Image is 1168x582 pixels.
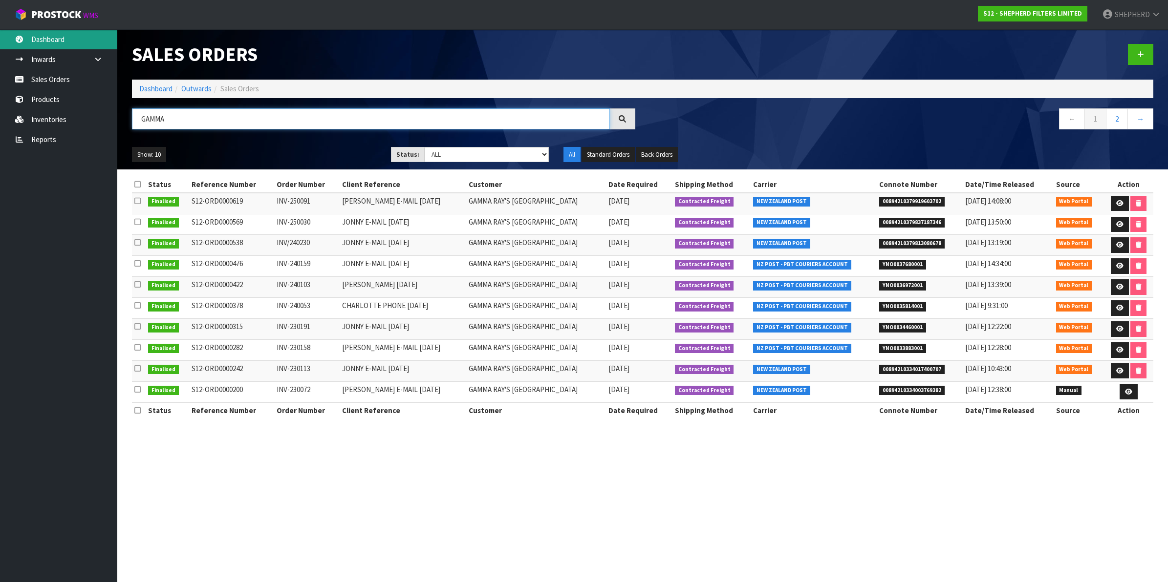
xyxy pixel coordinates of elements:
td: CHARLOTTE PHONE [DATE] [340,298,466,319]
span: Finalised [148,344,179,353]
a: ← [1059,108,1085,129]
th: Order Number [274,177,340,192]
td: INV-230158 [274,340,340,361]
td: GAMMA RAY'S [GEOGRAPHIC_DATA] [466,193,606,214]
a: 2 [1106,108,1128,129]
span: NEW ZEALAND POST [753,197,810,207]
th: Reference Number [189,402,274,418]
td: GAMMA RAY'S [GEOGRAPHIC_DATA] [466,235,606,256]
td: INV-250030 [274,214,340,235]
td: S12-ORD0000315 [189,319,274,340]
span: 00894210379837187346 [879,218,945,228]
span: NEW ZEALAND POST [753,365,810,374]
span: [DATE] 10:43:00 [965,364,1011,373]
span: Web Portal [1056,302,1092,312]
span: Contracted Freight [675,218,734,228]
nav: Page navigation [650,108,1153,132]
a: Outwards [181,84,212,93]
span: 00894210379813080678 [879,239,945,249]
td: GAMMA RAY'S [GEOGRAPHIC_DATA] [466,256,606,277]
button: Standard Orders [582,147,635,163]
span: Finalised [148,197,179,207]
td: GAMMA RAY'S [GEOGRAPHIC_DATA] [466,319,606,340]
span: Contracted Freight [675,323,734,333]
span: [DATE] [608,301,629,310]
td: S12-ORD0000282 [189,340,274,361]
td: [PERSON_NAME] E-MAIL [DATE] [340,193,466,214]
td: GAMMA RAY'S [GEOGRAPHIC_DATA] [466,381,606,402]
td: S12-ORD0000422 [189,277,274,298]
th: Source [1054,402,1103,418]
span: Contracted Freight [675,344,734,353]
th: Client Reference [340,177,466,192]
span: YNO0037680001 [879,260,926,270]
button: All [563,147,581,163]
td: INV-240159 [274,256,340,277]
th: Shipping Method [672,177,751,192]
td: INV-230072 [274,381,340,402]
th: Action [1103,177,1153,192]
span: NZ POST - PBT COURIERS ACCOUNT [753,260,851,270]
span: Contracted Freight [675,260,734,270]
td: GAMMA RAY'S [GEOGRAPHIC_DATA] [466,214,606,235]
span: Contracted Freight [675,386,734,395]
td: S12-ORD0000378 [189,298,274,319]
td: JONNY E-MAIL [DATE] [340,256,466,277]
input: Search sales orders [132,108,610,129]
span: 00894210334017400707 [879,365,945,374]
span: 00894210379919603702 [879,197,945,207]
span: NZ POST - PBT COURIERS ACCOUNT [753,323,851,333]
th: Status [146,177,189,192]
span: YNO0033883001 [879,344,926,353]
span: [DATE] 13:19:00 [965,238,1011,247]
th: Customer [466,177,606,192]
span: Manual [1056,386,1082,395]
span: NZ POST - PBT COURIERS ACCOUNT [753,344,851,353]
span: YNO0035814001 [879,302,926,312]
th: Date/Time Released [963,177,1053,192]
span: Web Portal [1056,281,1092,291]
td: S12-ORD0000200 [189,381,274,402]
th: Status [146,402,189,418]
span: Web Portal [1056,260,1092,270]
td: S12-ORD0000619 [189,193,274,214]
span: Finalised [148,365,179,374]
span: [DATE] [608,385,629,394]
span: Web Portal [1056,323,1092,333]
span: Finalised [148,260,179,270]
th: Connote Number [877,177,963,192]
td: JONNY E-MAIL [DATE] [340,235,466,256]
td: GAMMA RAY'S [GEOGRAPHIC_DATA] [466,298,606,319]
span: 00894210334003769382 [879,386,945,395]
span: Finalised [148,281,179,291]
th: Connote Number [877,402,963,418]
span: Finalised [148,386,179,395]
span: [DATE] [608,196,629,206]
span: [DATE] [608,217,629,227]
th: Date Required [606,402,672,418]
img: cube-alt.png [15,8,27,21]
span: [DATE] 13:39:00 [965,280,1011,289]
span: Contracted Freight [675,197,734,207]
span: Web Portal [1056,218,1092,228]
th: Carrier [751,402,877,418]
span: Finalised [148,218,179,228]
td: JONNY E-MAIL [DATE] [340,214,466,235]
span: [DATE] 14:08:00 [965,196,1011,206]
td: JONNY E-MAIL [DATE] [340,360,466,381]
h1: Sales Orders [132,44,635,65]
span: [DATE] [608,343,629,352]
span: NEW ZEALAND POST [753,239,810,249]
th: Date Required [606,177,672,192]
td: GAMMA RAY'S [GEOGRAPHIC_DATA] [466,340,606,361]
td: INV-240053 [274,298,340,319]
td: GAMMA RAY'S [GEOGRAPHIC_DATA] [466,360,606,381]
th: Reference Number [189,177,274,192]
span: Web Portal [1056,365,1092,374]
span: [DATE] 14:34:00 [965,259,1011,268]
td: INV-230191 [274,319,340,340]
th: Customer [466,402,606,418]
span: Contracted Freight [675,281,734,291]
td: [PERSON_NAME] E-MAIL [DATE] [340,340,466,361]
span: Web Portal [1056,197,1092,207]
